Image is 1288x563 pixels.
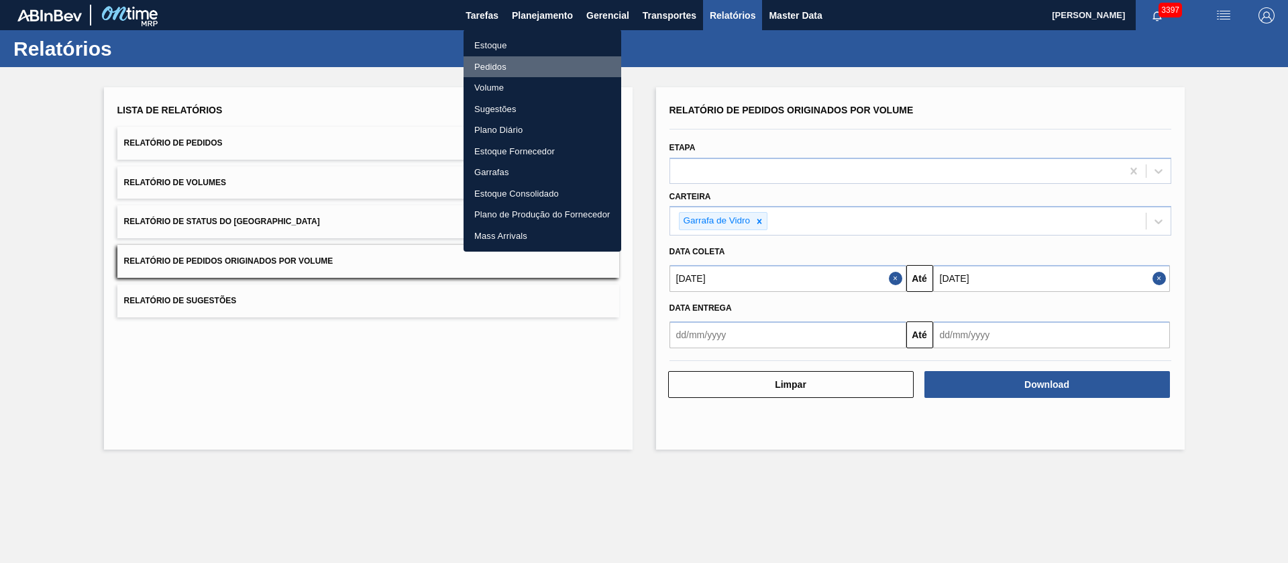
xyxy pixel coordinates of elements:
a: Mass Arrivals [464,225,621,247]
a: Volume [464,77,621,99]
a: Estoque Fornecedor [464,141,621,162]
a: Plano Diário [464,119,621,141]
a: Pedidos [464,56,621,78]
a: Plano de Produção do Fornecedor [464,204,621,225]
a: Estoque [464,35,621,56]
a: Garrafas [464,162,621,183]
a: Sugestões [464,99,621,120]
a: Estoque Consolidado [464,183,621,205]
